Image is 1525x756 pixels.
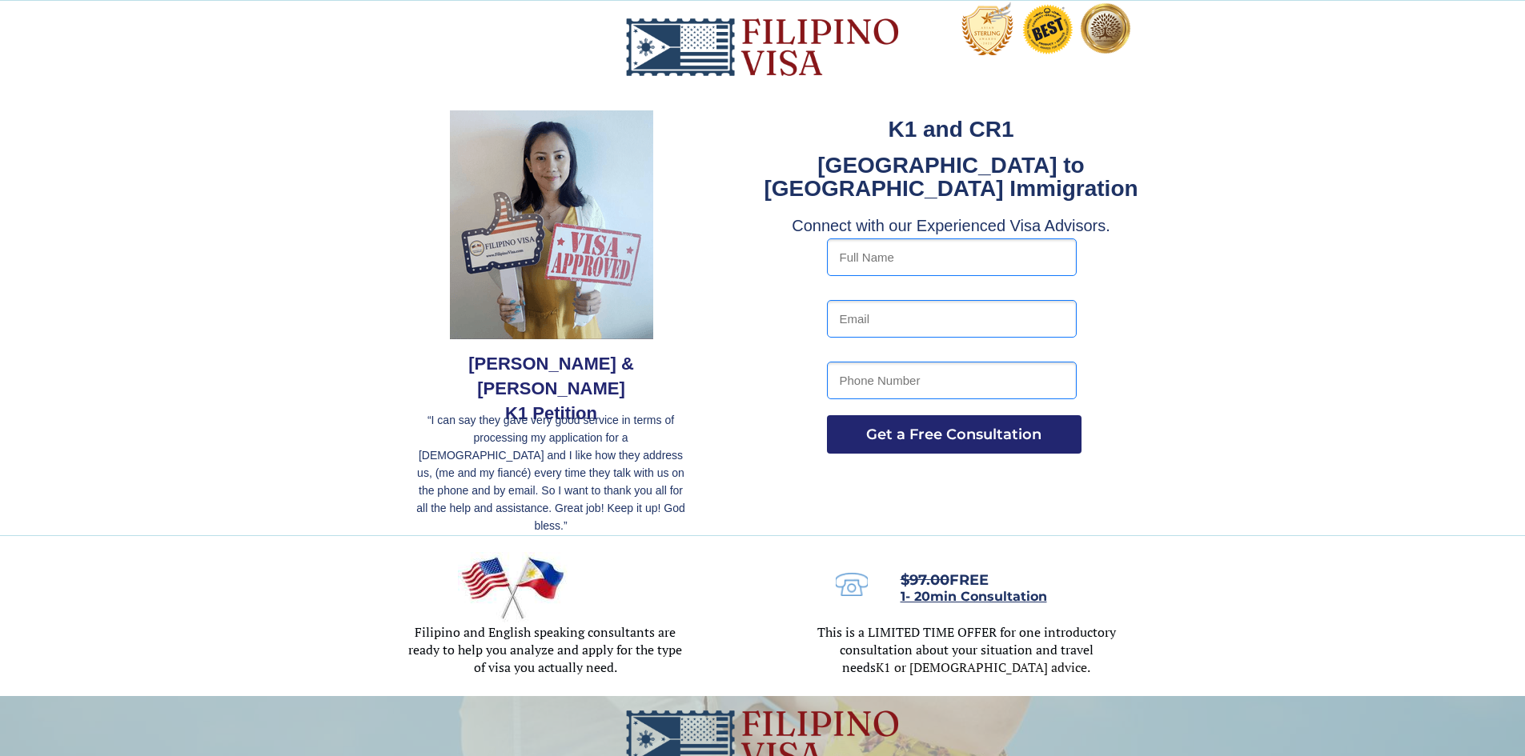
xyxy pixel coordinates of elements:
[827,362,1077,399] input: Phone Number
[901,590,1047,603] a: 1- 20min Consultation
[888,117,1013,142] strong: K1 and CR1
[792,217,1110,234] span: Connect with our Experienced Visa Advisors.
[413,411,689,534] p: “I can say they gave very good service in terms of processing my application for a [DEMOGRAPHIC_D...
[876,658,1090,676] span: K1 or [DEMOGRAPHIC_DATA] advice.
[764,153,1138,201] strong: [GEOGRAPHIC_DATA] to [GEOGRAPHIC_DATA] Immigration
[408,623,682,676] span: Filipino and English speaking consultants are ready to help you analyze and apply for the type of...
[827,426,1082,443] span: Get a Free Consultation
[827,238,1077,276] input: Full Name
[468,354,634,423] span: [PERSON_NAME] & [PERSON_NAME] K1 Petition
[901,571,989,589] span: FREE
[827,300,1077,338] input: Email
[901,589,1047,604] span: 1- 20min Consultation
[827,415,1082,454] button: Get a Free Consultation
[901,571,949,589] s: $97.00
[817,623,1116,676] span: This is a LIMITED TIME OFFER for one introductory consultation about your situation and travel needs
